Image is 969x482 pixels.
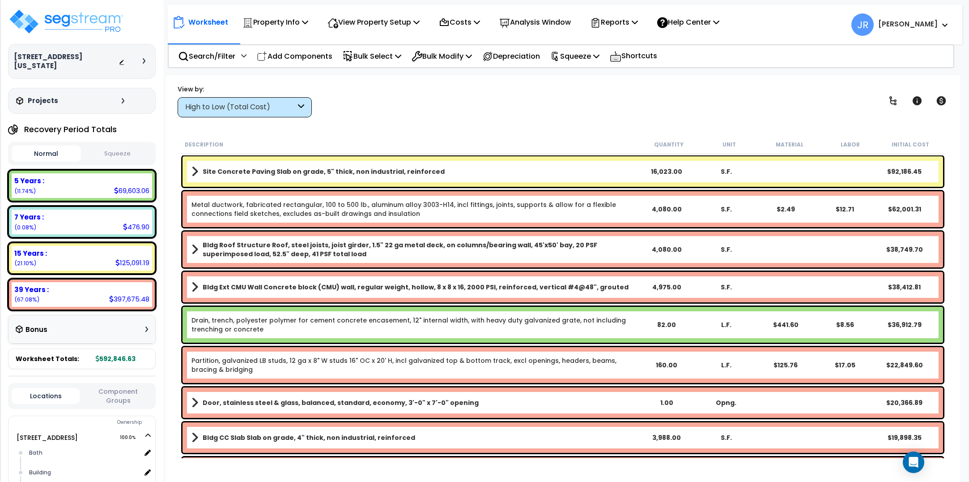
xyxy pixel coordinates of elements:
[191,356,637,374] a: Individual Item
[697,205,756,214] div: S.F.
[14,212,44,222] b: 7 Years :
[637,398,697,407] div: 1.00
[637,283,697,292] div: 4,975.00
[26,417,155,428] div: Ownership
[892,141,929,148] small: Initial Cost
[191,431,637,444] a: Assembly Title
[12,146,81,162] button: Normal
[637,433,697,442] div: 3,988.00
[178,85,312,94] div: View by:
[83,146,153,162] button: Squeeze
[841,141,860,148] small: Labor
[875,245,934,254] div: $38,749.70
[14,249,47,258] b: 15 Years :
[115,258,149,267] div: 125,091.19
[756,205,816,214] div: $2.49
[203,433,415,442] b: Bldg CC Slab Slab on grade, 4" thick, non industrial, reinforced
[185,102,296,112] div: High to Low (Total Cost)
[14,52,119,70] h3: [STREET_ADDRESS][US_STATE]
[203,398,479,407] b: Door, stainless steel & glass, balanced, standard, economy, 3'-0" x 7'-0" opening
[815,205,875,214] div: $12.71
[875,167,934,176] div: $92,186.45
[412,50,472,62] p: Bulk Modify
[8,8,124,35] img: logo_pro_r.png
[185,141,223,148] small: Description
[14,296,39,303] small: 67.07898128728505%
[654,141,684,148] small: Quantity
[697,320,756,329] div: L.F.
[637,361,697,370] div: 160.00
[191,316,637,334] a: Individual Item
[477,46,545,67] div: Depreciation
[252,46,337,67] div: Add Components
[903,452,924,473] div: Open Intercom Messenger
[637,205,697,214] div: 4,080.00
[114,186,149,195] div: 69,603.06
[499,16,571,28] p: Analysis Window
[14,259,36,267] small: 21.10009295321456%
[590,16,638,28] p: Reports
[637,245,697,254] div: 4,080.00
[343,50,401,62] p: Bulk Select
[25,326,47,334] h3: Bonus
[875,361,934,370] div: $22,849.60
[191,241,637,258] a: Assembly Title
[756,361,816,370] div: $125.76
[878,19,938,29] b: [PERSON_NAME]
[14,187,36,195] small: 11.740483369197865%
[851,13,874,36] span: JR
[191,396,637,409] a: Assembly Title
[697,283,756,292] div: S.F.
[12,388,80,404] button: Locations
[14,224,36,231] small: 0.08044239030253068%
[875,205,934,214] div: $62,001.31
[96,354,136,363] b: 592,846.63
[17,433,78,442] a: [STREET_ADDRESS] 100.0%
[242,16,308,28] p: Property Info
[637,320,697,329] div: 82.00
[875,433,934,442] div: $19,898.35
[697,361,756,370] div: L.F.
[191,281,637,293] a: Assembly Title
[191,200,637,218] a: Individual Item
[203,167,445,176] b: Site Concrete Paving Slab on grade, 5" thick, non industrial, reinforced
[123,222,149,232] div: 476.90
[203,283,629,292] b: Bldg Ext CMU Wall Concrete block (CMU) wall, regular weight, hollow, 8 x 8 x 16, 2000 PSI, reinfo...
[815,361,875,370] div: $17.05
[109,294,149,304] div: 397,675.48
[188,16,228,28] p: Worksheet
[697,433,756,442] div: S.F.
[16,354,79,363] span: Worksheet Totals:
[637,167,697,176] div: 16,023.00
[14,285,49,294] b: 39 Years :
[697,245,756,254] div: S.F.
[605,45,662,67] div: Shortcuts
[120,432,144,443] span: 100.0%
[24,125,117,134] h4: Recovery Period Totals
[697,398,756,407] div: Opng.
[776,141,803,148] small: Material
[875,283,934,292] div: $38,412.81
[815,320,875,329] div: $8.56
[84,387,152,405] button: Component Groups
[657,16,719,28] p: Help Center
[550,50,599,62] p: Squeeze
[191,165,637,178] a: Assembly Title
[610,50,657,63] p: Shortcuts
[28,96,58,105] h3: Projects
[875,320,934,329] div: $36,912.79
[482,50,540,62] p: Depreciation
[439,16,480,28] p: Costs
[203,241,637,258] b: Bldg Roof Structure Roof, steel joists, joist girder, 1.5" 22 ga metal deck, on columns/bearing w...
[875,398,934,407] div: $20,366.89
[722,141,736,148] small: Unit
[178,50,235,62] p: Search/Filter
[756,320,816,329] div: $441.60
[27,467,141,478] div: Building
[257,50,332,62] p: Add Components
[14,176,44,185] b: 5 Years :
[27,448,141,458] div: Bath
[327,16,420,28] p: View Property Setup
[697,167,756,176] div: S.F.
